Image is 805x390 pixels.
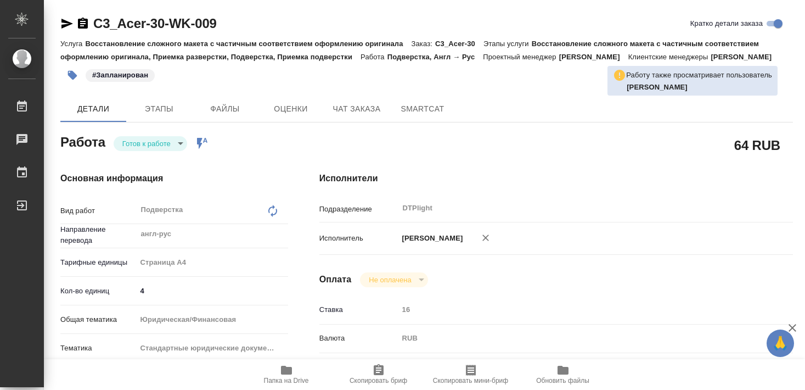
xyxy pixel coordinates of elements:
button: Скопировать бриф [333,359,425,390]
span: Папка на Drive [264,377,309,385]
p: Услуга [60,40,85,48]
p: Кол-во единиц [60,286,136,297]
div: Юридическая/Финансовая [136,310,288,329]
button: Скопировать ссылку [76,17,89,30]
span: Этапы [133,102,185,116]
input: Пустое поле [398,302,753,317]
p: Оксютович Ирина [627,82,772,93]
button: Обновить файлы [517,359,609,390]
p: Общая тематика [60,314,136,325]
button: Добавить тэг [60,63,85,87]
p: [PERSON_NAME] [711,53,780,61]
div: RUB [398,329,753,348]
span: Файлы [199,102,251,116]
b: [PERSON_NAME] [627,83,688,91]
h4: Оплата [319,273,352,286]
button: Не оплачена [365,275,414,285]
button: Скопировать ссылку для ЯМессенджера [60,17,74,30]
span: Скопировать мини-бриф [433,377,508,385]
button: Удалить исполнителя [474,226,498,250]
div: Стандартные юридические документы, договоры, уставы [136,339,288,358]
div: Готов к работе [114,136,187,151]
p: Работа [361,53,387,61]
span: Кратко детали заказа [690,18,763,29]
span: 🙏 [771,332,790,355]
p: Исполнитель [319,233,398,244]
h2: 64 RUB [734,136,780,154]
p: [PERSON_NAME] [398,233,463,244]
p: Подразделение [319,204,398,215]
p: Направление перевода [60,224,136,246]
p: Тематика [60,343,136,354]
div: Страница А4 [136,253,288,272]
h4: Исполнители [319,172,793,185]
a: C3_Acer-30-WK-009 [93,16,217,31]
span: Обновить файлы [536,377,589,385]
p: Этапы услуги [483,40,532,48]
input: ✎ Введи что-нибудь [136,283,288,299]
span: Чат заказа [330,102,383,116]
p: Вид работ [60,205,136,216]
button: 🙏 [767,330,794,357]
button: Готов к работе [119,139,174,148]
span: Оценки [264,102,317,116]
p: Ставка [319,304,398,315]
p: Заказ: [412,40,435,48]
p: Проектный менеджер [483,53,559,61]
p: [PERSON_NAME] [559,53,628,61]
button: Папка на Drive [240,359,333,390]
p: Подверстка, Англ → Рус [387,53,483,61]
p: Валюта [319,333,398,344]
button: Скопировать мини-бриф [425,359,517,390]
span: Детали [67,102,120,116]
p: Тарифные единицы [60,257,136,268]
p: Работу также просматривает пользователь [626,70,772,81]
p: C3_Acer-30 [435,40,483,48]
span: SmartCat [396,102,449,116]
p: Клиентские менеджеры [628,53,711,61]
h4: Основная информация [60,172,275,185]
p: #Запланирован [92,70,148,81]
span: Запланирован [85,70,156,79]
h2: Работа [60,131,105,151]
div: Готов к работе [360,272,427,287]
p: Восстановление сложного макета с частичным соответствием оформлению оригинала [85,40,411,48]
span: Скопировать бриф [350,377,407,385]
